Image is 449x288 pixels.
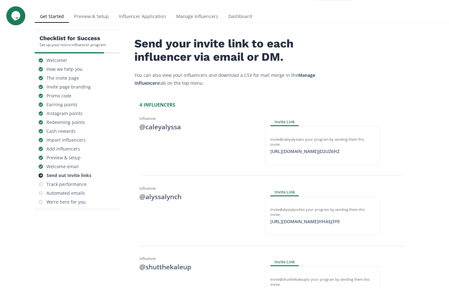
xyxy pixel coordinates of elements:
div: Welcome email [46,163,79,170]
a: Influencer Application [114,11,171,23]
div: Promo code [46,93,71,99]
div: [URL][DOMAIN_NAME] JD2UZ6HZ [267,148,343,155]
div: Influencer [139,186,255,191]
div: Earning points [46,101,77,108]
div: @caleyalyssa [139,122,255,132]
div: Send out invite links [46,172,91,179]
div: Invite @shutthekaleup to your program by sending them this invite: [270,277,375,287]
div: The invite page [46,75,79,81]
h5: Checklist for Success [40,34,106,42]
div: Invite page branding [46,84,91,90]
div: Set up your micro-influencer program [40,42,106,47]
div: 4 INFLUENCERS [139,101,409,108]
div: @alyssalynch [139,192,255,202]
div: [URL][DOMAIN_NAME] HHASJ3Y9 [267,218,343,225]
a: Manage Influencers [171,11,223,23]
div: Track performance [46,181,87,187]
div: Influencer [139,256,255,261]
a: Preview & Setup [69,11,114,23]
div: @shutthekaleup [139,262,255,272]
div: How we help you [46,66,83,72]
div: Cash rewards [46,128,76,134]
div: We're here for you [46,199,86,205]
div: Redeeming points [46,119,85,126]
div: Preview & setup [46,155,81,161]
div: Invite @caleyalyssa to your program by sending them this invite: [270,137,375,147]
h2: Send your invite link to each influencer via email or DM. [134,37,324,64]
div: Welcome! [46,57,67,64]
div: Instagram points [46,110,83,117]
div: Invite @alyssalynch to your program by sending them this invite: [270,207,375,217]
div: Invite Link [270,188,299,196]
a: Get Started [35,11,69,23]
div: Invite Link [270,259,299,266]
div: Add influencers [46,146,80,152]
div: Invite Link [270,119,299,126]
div: Import influencers [46,137,86,143]
div: Influencer [139,116,255,121]
p: You can also view your influencers and download a CSV for mail merge in the tab on the top menu. [134,71,324,87]
a: Dashboard [223,11,257,23]
div: Automated emails [46,190,85,196]
iframe: chat widget [6,6,27,25]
